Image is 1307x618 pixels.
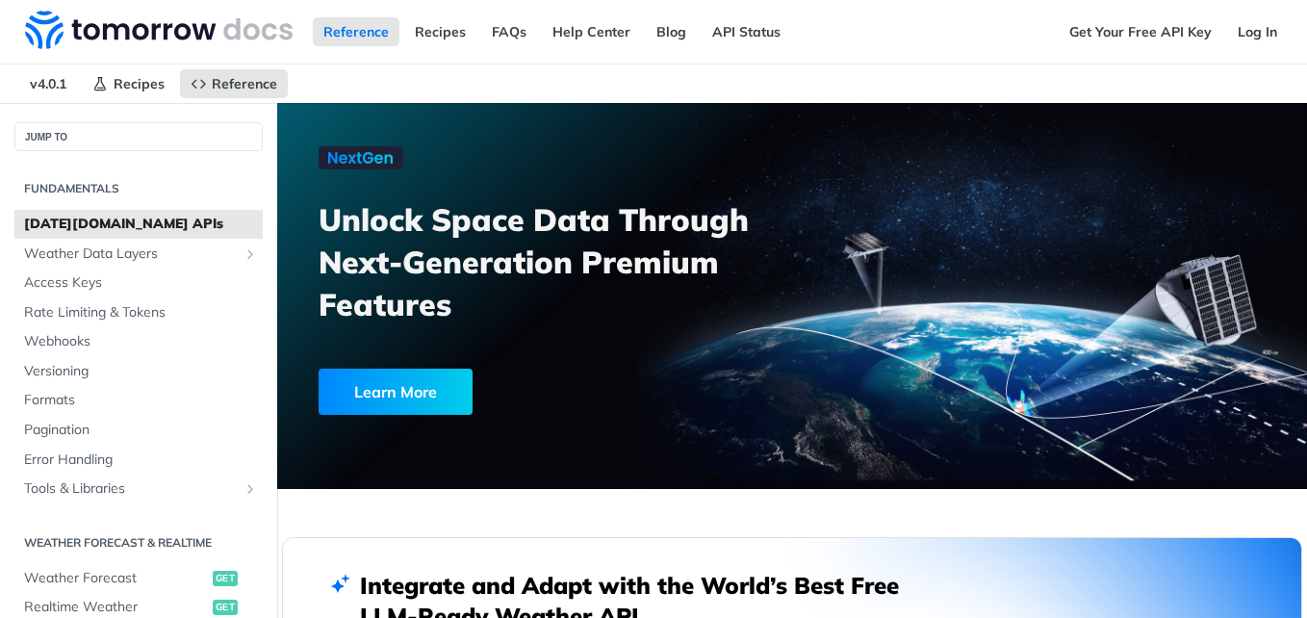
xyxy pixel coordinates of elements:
span: Realtime Weather [24,598,208,617]
span: get [213,571,238,586]
span: get [213,600,238,615]
span: v4.0.1 [19,69,77,98]
a: Weather Data LayersShow subpages for Weather Data Layers [14,240,263,269]
button: JUMP TO [14,122,263,151]
a: Reference [313,17,399,46]
a: Tools & LibrariesShow subpages for Tools & Libraries [14,475,263,503]
span: [DATE][DOMAIN_NAME] APIs [24,215,258,234]
a: Blog [646,17,697,46]
span: Tools & Libraries [24,479,238,499]
a: Error Handling [14,446,263,475]
div: Learn More [319,369,473,415]
span: Versioning [24,362,258,381]
span: Error Handling [24,451,258,470]
a: Help Center [542,17,641,46]
span: Formats [24,391,258,410]
span: Weather Data Layers [24,245,238,264]
span: Reference [212,75,277,92]
button: Show subpages for Weather Data Layers [243,246,258,262]
span: Rate Limiting & Tokens [24,303,258,322]
a: Get Your Free API Key [1059,17,1222,46]
h2: Fundamentals [14,180,263,197]
a: Pagination [14,416,263,445]
a: Formats [14,386,263,415]
a: [DATE][DOMAIN_NAME] APIs [14,210,263,239]
span: Pagination [24,421,258,440]
img: Tomorrow.io Weather API Docs [25,11,293,49]
img: NextGen [319,146,403,169]
a: Versioning [14,357,263,386]
a: Log In [1227,17,1288,46]
a: Recipes [404,17,476,46]
span: Recipes [114,75,165,92]
a: Rate Limiting & Tokens [14,298,263,327]
a: Recipes [82,69,175,98]
span: Webhooks [24,332,258,351]
span: Access Keys [24,273,258,293]
a: Access Keys [14,269,263,297]
a: Webhooks [14,327,263,356]
h3: Unlock Space Data Through Next-Generation Premium Features [319,198,813,325]
h2: Weather Forecast & realtime [14,534,263,552]
a: Learn More [319,369,714,415]
a: API Status [702,17,791,46]
span: Weather Forecast [24,569,208,588]
a: Reference [180,69,288,98]
a: Weather Forecastget [14,564,263,593]
a: FAQs [481,17,537,46]
button: Show subpages for Tools & Libraries [243,481,258,497]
